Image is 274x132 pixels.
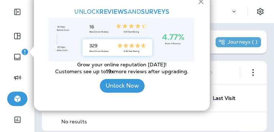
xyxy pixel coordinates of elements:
[48,61,195,69] p: Grow your online reputation [DATE]!
[128,8,141,16] span: and
[55,68,106,75] span: Customers see up to
[213,95,235,101] span: Last Visit
[106,68,114,75] strong: 19x
[7,5,27,19] button: Expand Sidebar
[254,5,267,18] button: Settings
[74,8,100,16] span: UNLOCK
[141,8,169,16] strong: SURVEYS
[56,112,239,131] td: No results
[100,8,128,16] strong: Reviews
[114,68,189,75] span: more reviews after upgrading.
[100,79,145,93] button: Unlock Now
[216,37,261,47] div: This segment is not used in any journeys
[228,39,257,45] p: Journeys ( )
